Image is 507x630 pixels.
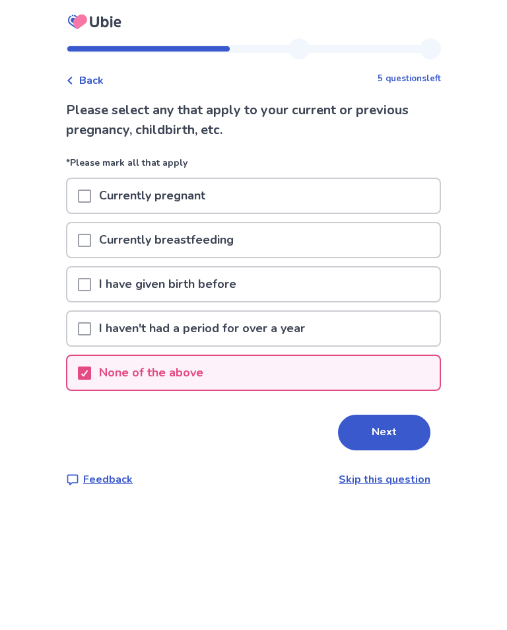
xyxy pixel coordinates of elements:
[66,156,441,178] p: *Please mark all that apply
[91,179,213,213] p: Currently pregnant
[66,100,441,140] p: Please select any that apply to your current or previous pregnancy, childbirth, etc.
[339,472,430,487] a: Skip this question
[91,356,211,390] p: None of the above
[338,415,430,450] button: Next
[79,73,104,88] span: Back
[91,312,313,345] p: I haven't had a period for over a year
[378,73,441,86] p: 5 questions left
[83,472,133,487] p: Feedback
[66,472,133,487] a: Feedback
[91,267,244,301] p: I have given birth before
[91,223,242,257] p: Currently breastfeeding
